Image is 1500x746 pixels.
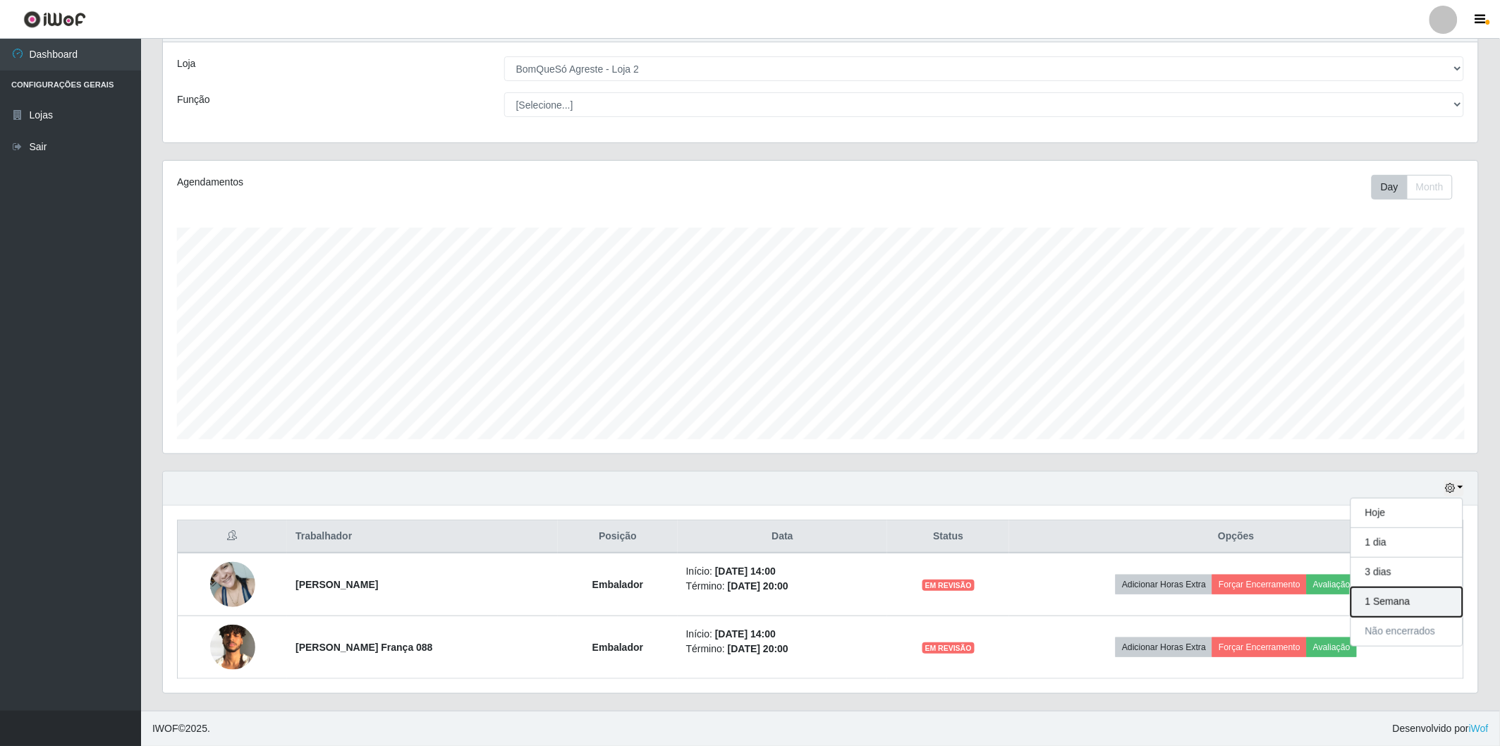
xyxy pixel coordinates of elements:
[152,721,210,736] span: © 2025 .
[558,520,677,554] th: Posição
[1351,499,1463,528] button: Hoje
[686,642,879,656] li: Término:
[210,625,255,670] img: 1757732634015.jpeg
[715,565,776,577] time: [DATE] 14:00
[678,520,888,554] th: Data
[177,56,195,71] label: Loja
[592,579,643,590] strong: Embalador
[295,579,378,590] strong: [PERSON_NAME]
[1351,558,1463,587] button: 3 dias
[1116,637,1212,657] button: Adicionar Horas Extra
[1212,637,1307,657] button: Forçar Encerramento
[177,175,701,190] div: Agendamentos
[1009,520,1463,554] th: Opções
[686,579,879,594] li: Término:
[295,642,433,653] strong: [PERSON_NAME] França 088
[715,628,776,640] time: [DATE] 14:00
[1372,175,1408,200] button: Day
[177,92,210,107] label: Função
[728,643,788,654] time: [DATE] 20:00
[1407,175,1453,200] button: Month
[922,580,975,591] span: EM REVISÃO
[210,554,255,614] img: 1714959691742.jpeg
[1116,575,1212,594] button: Adicionar Horas Extra
[1307,575,1357,594] button: Avaliação
[1372,175,1453,200] div: First group
[1469,723,1489,734] a: iWof
[23,11,86,28] img: CoreUI Logo
[1351,528,1463,558] button: 1 dia
[686,627,879,642] li: Início:
[1307,637,1357,657] button: Avaliação
[686,564,879,579] li: Início:
[922,642,975,654] span: EM REVISÃO
[1372,175,1464,200] div: Toolbar with button groups
[728,580,788,592] time: [DATE] 20:00
[592,642,643,653] strong: Embalador
[287,520,558,554] th: Trabalhador
[1351,587,1463,617] button: 1 Semana
[152,723,178,734] span: IWOF
[1351,617,1463,646] button: Não encerrados
[1212,575,1307,594] button: Forçar Encerramento
[1393,721,1489,736] span: Desenvolvido por
[887,520,1009,554] th: Status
